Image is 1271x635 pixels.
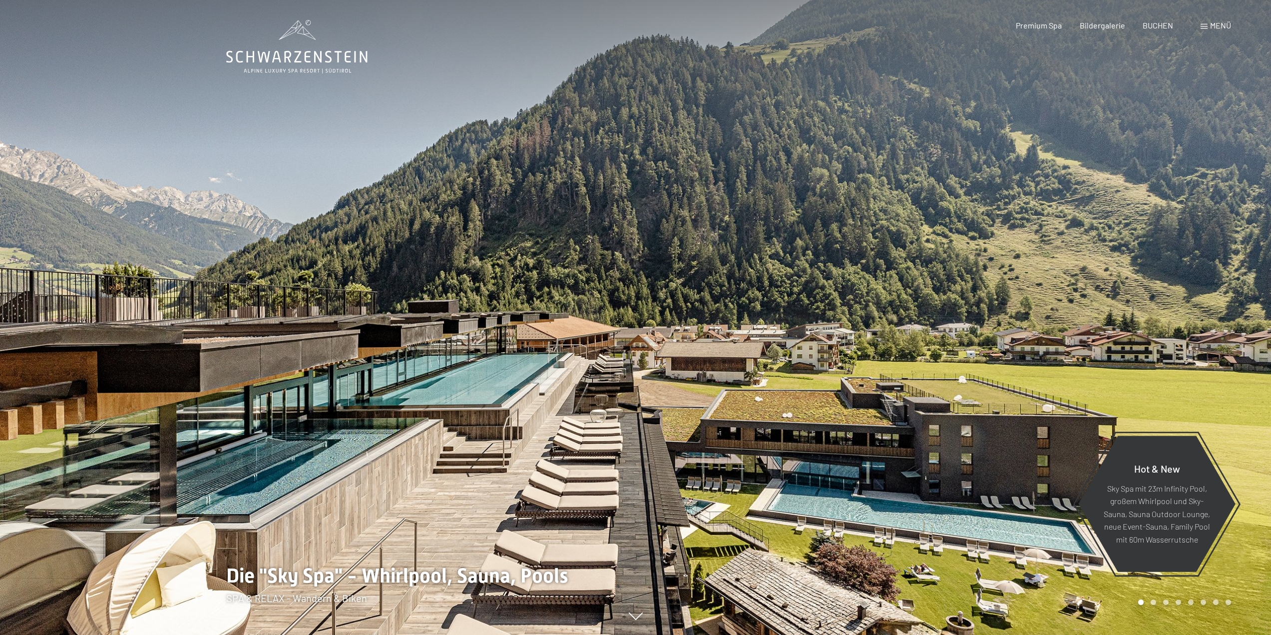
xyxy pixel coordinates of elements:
[1226,600,1231,605] div: Carousel Page 8
[1103,482,1211,546] p: Sky Spa mit 23m Infinity Pool, großem Whirlpool und Sky-Sauna, Sauna Outdoor Lounge, neue Event-S...
[1134,462,1180,474] span: Hot & New
[1143,20,1173,30] a: BUCHEN
[1080,20,1125,30] a: Bildergalerie
[1078,435,1236,573] a: Hot & New Sky Spa mit 23m Infinity Pool, großem Whirlpool und Sky-Sauna, Sauna Outdoor Lounge, ne...
[1163,600,1169,605] div: Carousel Page 3
[1201,600,1206,605] div: Carousel Page 6
[1135,600,1231,605] div: Carousel Pagination
[1176,600,1181,605] div: Carousel Page 4
[1138,600,1144,605] div: Carousel Page 1 (Current Slide)
[1210,20,1231,30] span: Menü
[1213,600,1219,605] div: Carousel Page 7
[1188,600,1194,605] div: Carousel Page 5
[1016,20,1062,30] a: Premium Spa
[1151,600,1156,605] div: Carousel Page 2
